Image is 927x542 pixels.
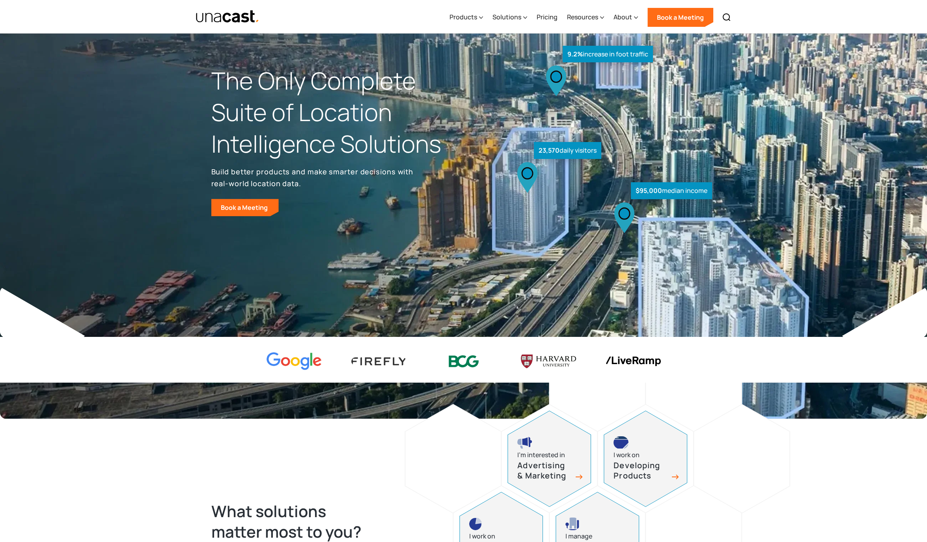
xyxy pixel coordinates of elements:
a: Pricing [537,1,558,34]
a: Book a Meeting [647,8,713,27]
h1: The Only Complete Suite of Location Intelligence Solutions [211,65,464,159]
div: I work on [614,450,640,460]
div: daily visitors [534,142,601,159]
img: Firefly Advertising logo [351,357,407,365]
div: Products [450,12,477,22]
div: Resources [567,1,604,34]
div: About [614,12,632,22]
div: I’m interested in [517,450,565,460]
img: Harvard U logo [521,352,576,371]
div: Products [450,1,483,34]
div: Solutions [492,1,527,34]
a: advertising and marketing iconI’m interested inAdvertising & Marketing [507,411,591,507]
div: Solutions [492,12,521,22]
div: I work on [469,531,495,542]
strong: 9.2% [567,50,583,58]
img: BCG logo [436,350,491,373]
div: median income [631,182,712,199]
h3: Developing Products [614,460,669,481]
div: increase in foot traffic [563,46,653,63]
p: Build better products and make smarter decisions with real-world location data. [211,166,416,189]
a: home [196,10,260,24]
strong: 23,570 [539,146,560,155]
img: site selection icon [565,518,580,530]
img: liveramp logo [606,357,661,366]
img: Unacast text logo [196,10,260,24]
img: Google logo Color [267,352,322,371]
a: Book a Meeting [211,199,279,216]
strong: $95,000 [636,186,662,195]
img: advertising and marketing icon [517,436,532,449]
img: developing products icon [614,436,629,449]
div: About [614,1,638,34]
div: Resources [567,12,598,22]
h2: What solutions matter most to you? [211,501,378,542]
img: pie chart icon [469,518,482,530]
a: developing products iconI work onDeveloping Products [604,411,687,507]
img: Search icon [722,13,731,22]
h3: Advertising & Marketing [517,460,573,481]
div: I manage [565,531,592,542]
